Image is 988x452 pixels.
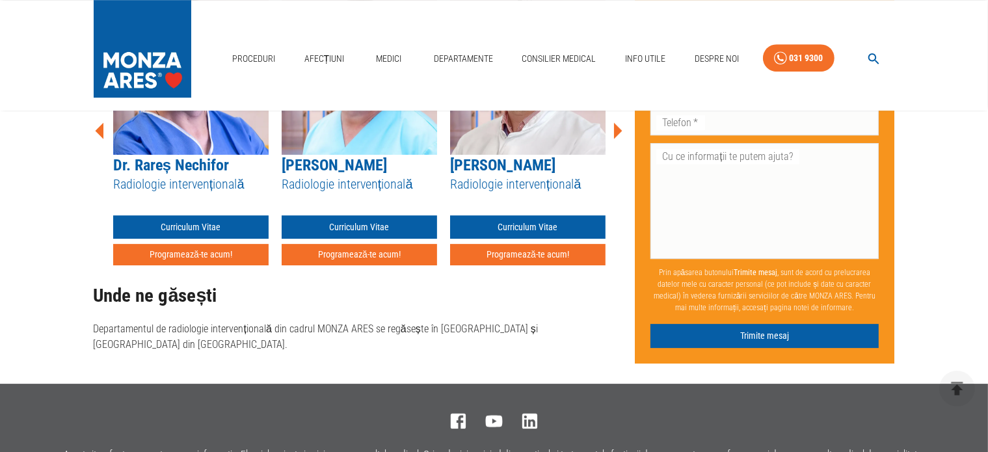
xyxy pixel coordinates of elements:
a: [PERSON_NAME] [282,156,387,174]
a: [PERSON_NAME] [450,156,555,174]
a: Dr. Rareș Nechifor [113,156,229,174]
p: Departamentul de radiologie intervențională din cadrul MONZA ARES se regăsește în [GEOGRAPHIC_DAT... [94,321,624,352]
h2: Unde ne găsești [94,286,624,306]
a: Medici [368,46,410,72]
b: Trimite mesaj [734,268,777,277]
button: Trimite mesaj [650,324,879,348]
div: 031 9300 [790,50,823,66]
button: Programează-te acum! [113,244,269,265]
button: Programează-te acum! [282,244,437,265]
a: Consilier Medical [516,46,601,72]
a: Info Utile [620,46,671,72]
h5: Radiologie intervențională [450,176,606,193]
a: Curriculum Vitae [113,215,269,239]
button: Programează-te acum! [450,244,606,265]
a: Curriculum Vitae [450,215,606,239]
a: Despre Noi [689,46,744,72]
a: Proceduri [227,46,280,72]
p: Prin apăsarea butonului , sunt de acord cu prelucrarea datelor mele cu caracter personal (ce pot ... [650,261,879,319]
h5: Radiologie intervențională [113,176,269,193]
button: delete [939,371,975,406]
a: Curriculum Vitae [282,215,437,239]
a: 031 9300 [763,44,834,72]
h5: Radiologie intervențională [282,176,437,193]
a: Departamente [429,46,498,72]
a: Afecțiuni [299,46,350,72]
